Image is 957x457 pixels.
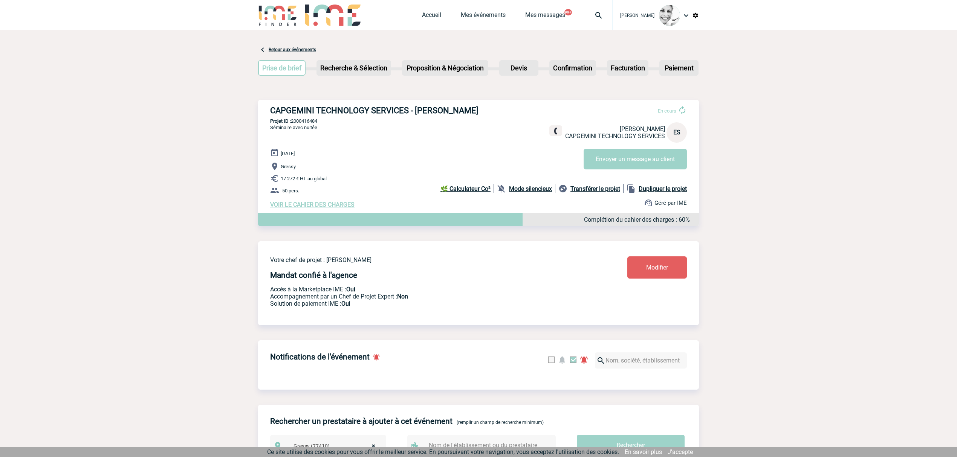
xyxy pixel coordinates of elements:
[440,184,494,193] a: 🌿 Calculateur Co²
[620,13,654,18] span: [PERSON_NAME]
[646,264,668,271] span: Modifier
[258,118,699,124] p: 2000416484
[259,61,305,75] p: Prise de brief
[270,417,453,426] h4: Rechercher un prestataire à ajouter à cet événement
[403,61,488,75] p: Proposition & Négociation
[457,420,544,425] span: (remplir un champ de recherche minimum)
[270,271,357,280] h4: Mandat confié à l'agence
[625,448,662,455] a: En savoir plus
[290,441,383,451] span: Gressy (77410)
[372,441,375,451] span: ×
[570,185,620,192] b: Transférer le projet
[660,61,698,75] p: Paiement
[269,47,316,52] a: Retour aux événements
[500,61,538,75] p: Devis
[270,300,583,307] p: Conformité aux process achat client, Prise en charge de la facturation, Mutualisation de plusieur...
[608,61,648,75] p: Facturation
[550,61,595,75] p: Confirmation
[577,435,685,456] input: Rechercher
[346,286,355,293] b: Oui
[639,185,687,192] b: Dupliquer le projet
[282,188,299,193] span: 50 pers.
[422,11,441,22] a: Accueil
[565,133,665,140] span: CAPGEMINI TECHNOLOGY SERVICES
[427,440,544,451] input: Nom de l'établissement ou du prestataire
[627,184,636,193] img: file_copy-black-24dp.png
[620,125,665,133] span: [PERSON_NAME]
[584,149,687,169] button: Envoyer un message au client
[270,201,355,208] a: VOIR LE CAHIER DES CHARGES
[397,293,408,300] b: Non
[552,128,559,134] img: fixe.png
[668,448,693,455] a: J'accepte
[281,164,296,169] span: Gressy
[281,176,327,181] span: 17 272 € HT au global
[644,198,653,207] img: support.png
[440,185,491,192] b: 🌿 Calculateur Co²
[270,286,583,293] p: Accès à la Marketplace IME :
[270,106,496,115] h3: CAPGEMINI TECHNOLOGY SERVICES - [PERSON_NAME]
[267,448,619,455] span: Ce site utilise des cookies pour vous offrir le meilleur service. En poursuivant votre navigation...
[270,125,317,130] span: Séminaire avec nuitée
[281,151,295,156] span: [DATE]
[341,300,350,307] b: Oui
[509,185,552,192] b: Mode silencieux
[673,129,680,136] span: ES
[564,9,572,15] button: 99+
[270,256,583,264] p: Votre chef de projet : [PERSON_NAME]
[659,5,680,26] img: 103013-0.jpeg
[258,5,297,26] img: IME-Finder
[654,200,687,206] span: Géré par IME
[270,293,583,300] p: Prestation payante
[525,11,565,22] a: Mes messages
[658,108,676,114] span: En cours
[461,11,506,22] a: Mes événements
[270,352,370,361] h4: Notifications de l'événement
[270,118,291,124] b: Projet ID :
[317,61,390,75] p: Recherche & Sélection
